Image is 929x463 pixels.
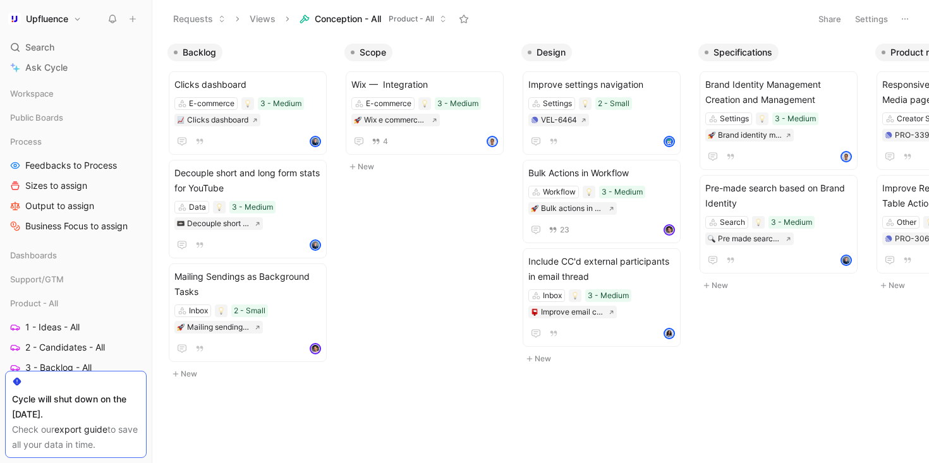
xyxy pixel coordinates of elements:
[775,112,816,125] div: 3 - Medium
[5,196,147,215] a: Output to assign
[5,10,85,28] button: UpfluenceUpfluence
[187,217,251,230] div: Decouple short and long form stats for youtube
[5,246,147,265] div: Dashboards
[241,97,254,110] div: 💡
[25,220,128,232] span: Business Focus to assign
[5,246,147,268] div: Dashboards
[10,297,58,310] span: Product - All
[895,232,929,245] div: PRO-306
[54,424,107,435] a: export guide
[311,344,320,353] img: avatar
[25,40,54,55] span: Search
[189,97,234,110] div: E-commerce
[189,201,206,213] div: Data
[756,112,768,125] div: 💡
[543,97,572,110] div: Settings
[700,71,858,170] a: Brand Identity Management Creation and ManagementSettings3 - Medium🚀Brand identity management cre...
[895,129,929,141] div: PRO-339
[183,46,216,59] span: Backlog
[5,156,147,175] a: Feedbacks to Process
[718,232,782,245] div: Pre made search based on brand data
[216,203,223,211] img: 💡
[5,84,147,103] div: Workspace
[162,38,339,388] div: BacklogNew
[718,129,782,141] div: Brand identity management creation and management
[25,321,80,334] span: 1 - Ideas - All
[602,186,643,198] div: 3 - Medium
[5,58,147,77] a: Ask Cycle
[232,201,273,213] div: 3 - Medium
[849,10,894,28] button: Settings
[537,46,566,59] span: Design
[5,294,147,313] div: Product - All
[698,44,779,61] button: Specifications
[581,100,589,107] img: 💡
[541,202,605,215] div: Bulk actions in workflow
[12,392,140,422] div: Cycle will shut down on the [DATE].
[752,216,765,229] div: 💡
[771,216,812,229] div: 3 - Medium
[588,289,629,302] div: 3 - Medium
[705,181,852,211] span: Pre-made search based on Brand Identity
[579,97,592,110] div: 💡
[294,9,452,28] button: Conception - AllProduct - All
[693,38,870,299] div: SpecificationsNew
[10,87,54,100] span: Workspace
[26,13,68,25] h1: Upfluence
[665,329,674,338] img: avatar
[523,248,681,347] a: Include CC'd external participants in email threadInbox3 - Medium📮Improve email cc in copy manage...
[543,186,576,198] div: Workflow
[25,159,117,172] span: Feedbacks to Process
[244,100,252,107] img: 💡
[174,165,321,196] span: Decouple short and long form stats for YouTube
[531,205,538,212] img: 🚀
[234,304,265,317] div: 2 - Small
[720,112,749,125] div: Settings
[5,38,147,57] div: Search
[531,308,538,316] img: 📮
[12,422,140,452] div: Check our to save all your data in time.
[174,269,321,299] span: Mailing Sendings as Background Tasks
[244,9,281,28] button: Views
[366,97,411,110] div: E-commerce
[383,138,388,145] span: 4
[523,71,681,155] a: Improve settings navigationSettings2 - SmallVEL-6464avatar
[25,179,87,192] span: Sizes to assign
[5,318,147,337] a: 1 - Ideas - All
[516,38,693,373] div: DesignNew
[665,137,674,146] img: avatar
[5,108,147,131] div: Public Boards
[5,338,147,357] a: 2 - Candidates - All
[10,135,42,148] span: Process
[5,270,147,292] div: Support/GTM
[346,71,504,155] a: Wix — IntegrationE-commerce3 - Medium🚀Wix e commerce integration4avatar
[315,13,381,25] span: Conception - All
[521,44,572,61] button: Design
[354,116,361,124] img: 🚀
[755,219,762,226] img: 💡
[543,289,562,302] div: Inbox
[389,13,434,25] span: Product - All
[698,278,865,293] button: New
[560,226,569,234] span: 23
[369,135,391,148] button: 4
[488,137,497,146] img: avatar
[25,341,105,354] span: 2 - Candidates - All
[583,186,595,198] div: 💡
[187,114,248,126] div: Clicks dashboard
[360,46,386,59] span: Scope
[311,137,320,146] img: avatar
[364,114,428,126] div: Wix e commerce integration
[528,165,675,181] span: Bulk Actions in Workflow
[705,77,852,107] span: Brand Identity Management Creation and Management
[217,307,225,315] img: 💡
[5,270,147,289] div: Support/GTM
[437,97,478,110] div: 3 - Medium
[5,108,147,127] div: Public Boards
[177,323,185,331] img: 🚀
[571,292,579,299] img: 💡
[541,114,577,126] div: VEL-6464
[177,116,185,124] img: 📈
[541,306,605,318] div: Improve email cc in copy management
[665,225,674,234] img: avatar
